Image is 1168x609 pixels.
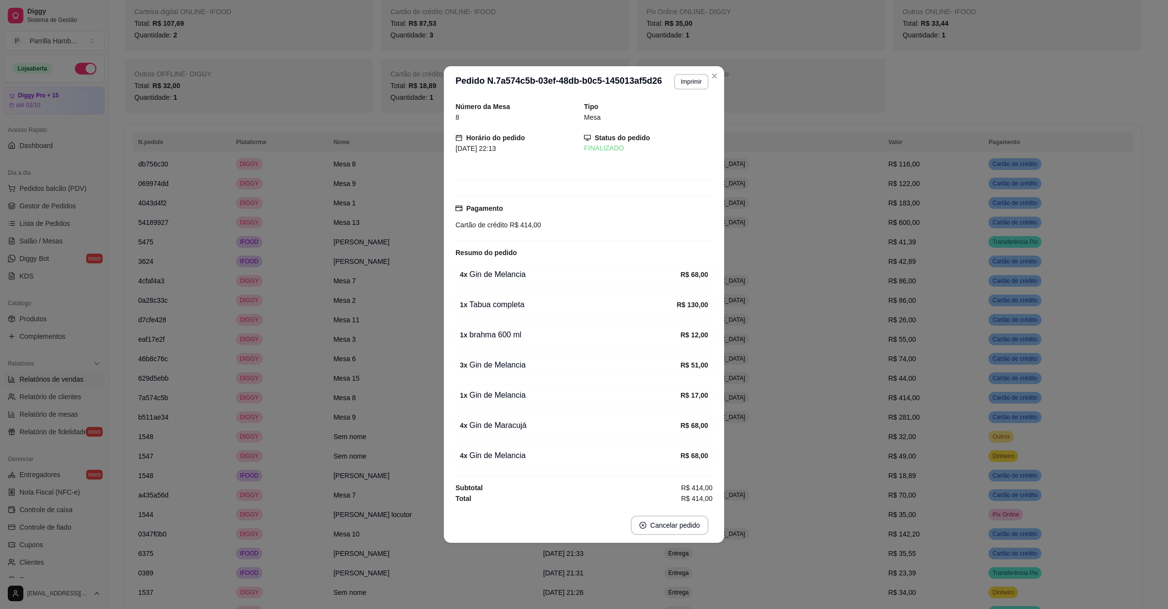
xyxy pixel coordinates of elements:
strong: 4 x [460,271,468,278]
strong: R$ 12,00 [680,331,708,339]
button: Close [707,68,722,84]
span: R$ 414,00 [681,482,712,493]
strong: Status do pedido [595,134,650,142]
span: 8 [456,113,459,121]
strong: R$ 68,00 [680,271,708,278]
span: calendar [456,134,462,141]
div: Gin de Melancia [460,359,680,371]
h3: Pedido N. 7a574c5b-03ef-48db-b0c5-145013af5d26 [456,74,662,90]
span: credit-card [456,205,462,212]
span: R$ 414,00 [508,221,541,229]
strong: Resumo do pedido [456,249,517,257]
strong: R$ 17,00 [680,391,708,399]
span: Cartão de crédito [456,221,508,229]
strong: 4 x [460,422,468,429]
strong: R$ 51,00 [680,361,708,369]
span: Mesa [584,113,601,121]
div: Gin de Melancia [460,389,680,401]
strong: R$ 68,00 [680,452,708,460]
strong: Total [456,495,471,502]
strong: Pagamento [466,204,503,212]
strong: Tipo [584,103,598,111]
div: brahma 600 ml [460,329,680,341]
span: close-circle [639,522,646,529]
strong: Número da Mesa [456,103,510,111]
span: desktop [584,134,591,141]
div: Gin de Melancia [460,450,680,461]
strong: 1 x [460,331,468,339]
strong: 4 x [460,452,468,460]
strong: R$ 130,00 [676,301,708,309]
strong: 1 x [460,391,468,399]
div: Gin de Melancia [460,269,680,280]
strong: 1 x [460,301,468,309]
div: Tabua completa [460,299,676,311]
button: close-circleCancelar pedido [631,516,709,535]
strong: R$ 68,00 [680,422,708,429]
strong: Subtotal [456,484,483,492]
button: Imprimir [674,74,709,90]
div: FINALIZADO [584,143,712,153]
div: Gin de Maracujá [460,420,680,431]
span: R$ 414,00 [681,493,712,504]
strong: Horário do pedido [466,134,525,142]
span: [DATE] 22:13 [456,145,496,152]
strong: 3 x [460,361,468,369]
